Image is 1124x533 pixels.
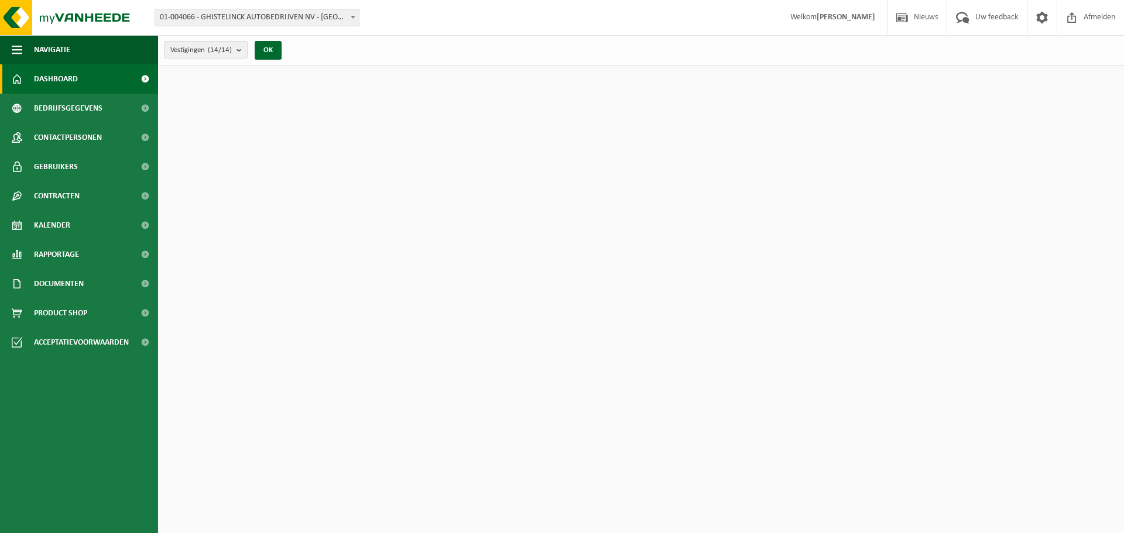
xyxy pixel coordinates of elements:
span: Product Shop [34,298,87,328]
span: Navigatie [34,35,70,64]
strong: [PERSON_NAME] [817,13,875,22]
count: (14/14) [208,46,232,54]
span: Acceptatievoorwaarden [34,328,129,357]
span: Vestigingen [170,42,232,59]
span: Contactpersonen [34,123,102,152]
span: Contracten [34,181,80,211]
span: Bedrijfsgegevens [34,94,102,123]
span: Documenten [34,269,84,298]
span: Rapportage [34,240,79,269]
span: 01-004066 - GHISTELINCK AUTOBEDRIJVEN NV - WAREGEM [155,9,359,26]
button: Vestigingen(14/14) [164,41,248,59]
button: OK [255,41,282,60]
span: Dashboard [34,64,78,94]
span: Gebruikers [34,152,78,181]
span: Kalender [34,211,70,240]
